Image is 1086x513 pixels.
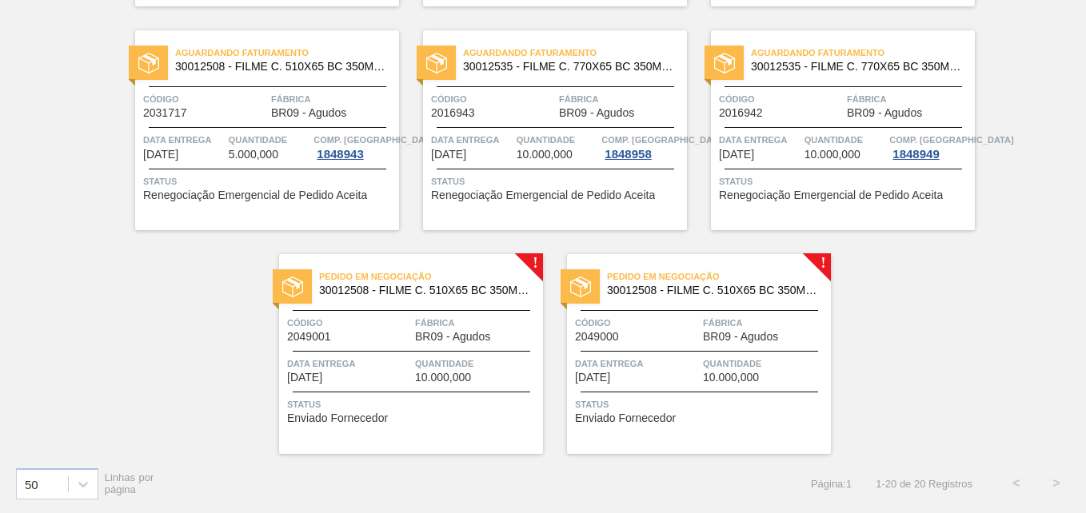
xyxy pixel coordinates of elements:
img: status [282,276,303,297]
span: Data Entrega [431,132,513,148]
span: Fábrica [559,91,683,107]
a: statusAguardando Faturamento30012535 - FILME C. 770X65 BC 350ML C12 429Código2016943FábricaBR09 -... [399,30,687,230]
span: Enviado Fornecedor [575,412,676,424]
span: Código [719,91,843,107]
span: Data Entrega [143,132,225,148]
span: Código [287,315,411,331]
span: 10/11/2025 [719,149,754,161]
span: 10.000,000 [415,372,471,384]
span: 1 - 20 de 20 Registros [876,478,972,490]
span: Fábrica [271,91,395,107]
span: Página : 1 [811,478,852,490]
span: 30012508 - FILME C. 510X65 BC 350ML MP C18 429 [175,61,386,73]
span: 30012535 - FILME C. 770X65 BC 350ML C12 429 [751,61,962,73]
a: statusAguardando Faturamento30012535 - FILME C. 770X65 BC 350ML C12 429Código2016942FábricaBR09 -... [687,30,975,230]
a: Comp. [GEOGRAPHIC_DATA]1848949 [889,132,971,161]
span: Comp. Carga [601,132,725,148]
img: status [570,276,591,297]
button: > [1036,463,1076,503]
a: Comp. [GEOGRAPHIC_DATA]1848943 [313,132,395,161]
span: Pedido em Negociação [607,268,831,284]
a: Comp. [GEOGRAPHIC_DATA]1848958 [601,132,683,161]
span: Comp. Carga [313,132,437,148]
span: 05/11/2025 [143,149,178,161]
span: Quantidade [805,132,886,148]
span: Status [287,396,539,412]
span: 2016943 [431,107,475,119]
span: Quantidade [229,132,310,148]
a: !statusPedido em Negociação30012508 - FILME C. 510X65 BC 350ML MP C18 429Código2049001FábricaBR09... [255,254,543,454]
span: 30012535 - FILME C. 770X65 BC 350ML C12 429 [463,61,674,73]
span: Status [575,396,827,412]
span: Renegociação Emergencial de Pedido Aceita [143,189,367,201]
span: Enviado Fornecedor [287,412,388,424]
span: Fábrica [703,315,827,331]
div: 1848949 [889,148,942,161]
span: Fábrica [847,91,971,107]
span: Código [575,315,699,331]
span: 30012508 - FILME C. 510X65 BC 350ML MP C18 429 [607,284,818,296]
span: Aguardando Faturamento [463,45,687,61]
img: status [138,53,159,74]
span: Status [143,173,395,189]
span: Aguardando Faturamento [751,45,975,61]
span: Quantidade [517,132,598,148]
span: Código [431,91,555,107]
div: 1848943 [313,148,366,161]
span: 10.000,000 [517,149,573,161]
span: Status [719,173,971,189]
span: 10/11/2025 [431,149,466,161]
img: status [426,53,447,74]
span: Pedido em Negociação [319,268,543,284]
div: 1848958 [601,148,654,161]
span: Quantidade [415,356,539,372]
span: 2049001 [287,331,331,343]
span: BR09 - Agudos [559,107,634,119]
span: BR09 - Agudos [271,107,346,119]
span: 06/12/2025 [575,372,610,384]
span: Data Entrega [287,356,411,372]
button: < [996,463,1036,503]
span: 2016942 [719,107,763,119]
span: Fábrica [415,315,539,331]
span: 10.000,000 [805,149,860,161]
span: 5.000,000 [229,149,278,161]
span: Linhas por página [105,471,154,495]
a: statusAguardando Faturamento30012508 - FILME C. 510X65 BC 350ML MP C18 429Código2031717FábricaBR0... [111,30,399,230]
span: 2031717 [143,107,187,119]
span: BR09 - Agudos [703,331,778,343]
a: !statusPedido em Negociação30012508 - FILME C. 510X65 BC 350ML MP C18 429Código2049000FábricaBR09... [543,254,831,454]
span: Aguardando Faturamento [175,45,399,61]
span: BR09 - Agudos [415,331,490,343]
span: Renegociação Emergencial de Pedido Aceita [431,189,655,201]
span: Data Entrega [719,132,801,148]
span: Status [431,173,683,189]
span: Quantidade [703,356,827,372]
span: 06/12/2025 [287,372,322,384]
span: 30012508 - FILME C. 510X65 BC 350ML MP C18 429 [319,284,530,296]
img: status [714,53,735,74]
div: 50 [25,477,38,491]
span: Data Entrega [575,356,699,372]
span: Comp. Carga [889,132,1013,148]
span: BR09 - Agudos [847,107,922,119]
span: 10.000,000 [703,372,759,384]
span: Código [143,91,267,107]
span: Renegociação Emergencial de Pedido Aceita [719,189,943,201]
span: 2049000 [575,331,619,343]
